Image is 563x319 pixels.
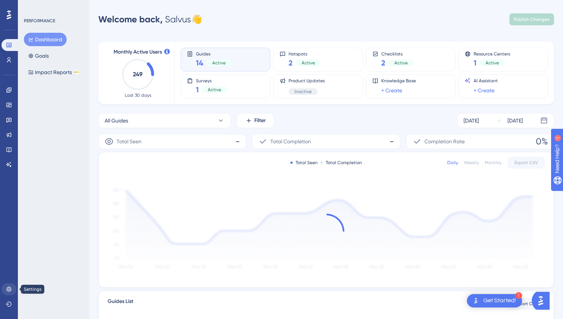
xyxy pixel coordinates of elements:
[536,135,548,147] span: 0%
[508,157,545,169] button: Export CSV
[24,18,55,24] div: PERFORMANCE
[24,66,85,79] button: Impact ReportsBETA
[447,160,458,166] div: Daily
[467,294,522,307] div: Open Get Started! checklist, remaining modules: 1
[289,78,325,84] span: Product Updates
[117,137,141,146] span: Total Seen
[509,13,554,25] button: Publish Changes
[381,51,414,56] span: Checklists
[389,135,394,147] span: -
[394,60,408,66] span: Active
[133,71,143,78] text: 249
[474,78,498,84] span: AI Assistant
[381,78,416,84] span: Knowledge Base
[321,160,362,166] div: Total Completion
[73,70,80,74] div: BETA
[208,87,221,93] span: Active
[532,290,554,312] iframe: UserGuiding AI Assistant Launcher
[24,49,53,63] button: Goals
[508,116,523,125] div: [DATE]
[52,4,54,10] div: 1
[464,160,479,166] div: Weekly
[270,137,311,146] span: Total Completion
[515,292,522,299] div: 1
[196,51,232,56] span: Guides
[235,135,240,147] span: -
[108,297,133,310] span: Guides List
[105,116,128,125] span: All Guides
[289,58,293,68] span: 2
[290,160,318,166] div: Total Seen
[114,48,162,57] span: Monthly Active Users
[485,160,502,166] div: Monthly
[508,298,545,310] button: Export CSV
[515,301,538,307] span: Export CSV
[237,113,274,128] button: Filter
[125,92,151,98] span: Last 30 days
[196,84,199,95] span: 1
[289,51,321,56] span: Hotspots
[196,58,203,68] span: 14
[483,297,516,305] div: Get Started!
[381,86,402,95] a: + Create
[515,160,538,166] span: Export CSV
[514,16,550,22] span: Publish Changes
[212,60,226,66] span: Active
[464,116,479,125] div: [DATE]
[295,89,312,95] span: Inactive
[196,78,227,83] span: Surveys
[254,116,266,125] span: Filter
[302,60,315,66] span: Active
[24,33,67,46] button: Dashboard
[98,13,202,25] div: Salvus 👋
[486,60,499,66] span: Active
[424,137,465,146] span: Completion Rate
[18,2,47,11] span: Need Help?
[474,58,477,68] span: 1
[381,58,385,68] span: 2
[474,86,494,95] a: + Create
[471,296,480,305] img: launcher-image-alternative-text
[98,14,163,25] span: Welcome back,
[98,113,231,128] button: All Guides
[474,51,510,56] span: Resource Centers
